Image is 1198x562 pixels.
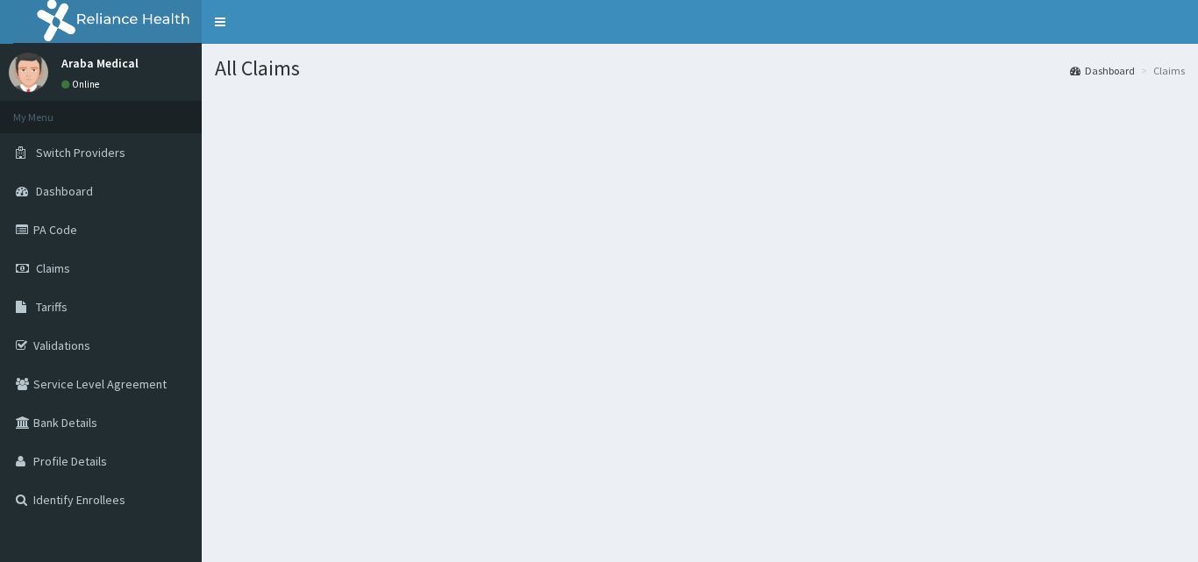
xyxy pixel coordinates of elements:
[36,145,125,160] span: Switch Providers
[61,57,139,69] p: Araba Medical
[9,53,48,92] img: User Image
[36,299,68,315] span: Tariffs
[61,78,103,90] a: Online
[1137,63,1185,78] li: Claims
[36,260,70,276] span: Claims
[36,183,93,199] span: Dashboard
[1070,63,1135,78] a: Dashboard
[215,57,1185,80] h1: All Claims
